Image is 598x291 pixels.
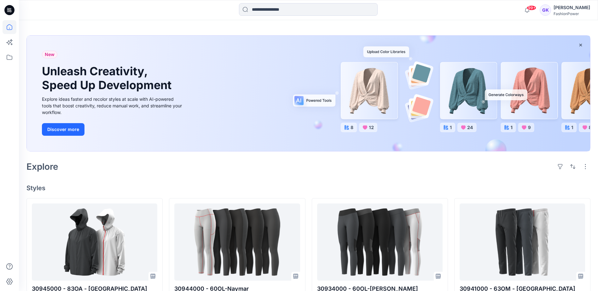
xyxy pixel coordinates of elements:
[42,123,184,136] a: Discover more
[26,184,590,192] h4: Styles
[42,96,184,116] div: Explore ideas faster and recolor styles at scale with AI-powered tools that boost creativity, red...
[317,203,443,281] a: 30934000 - 60OL-Nicole
[527,5,536,10] span: 99+
[42,123,84,136] button: Discover more
[554,11,590,16] div: FashionPower
[540,4,551,16] div: GK
[554,4,590,11] div: [PERSON_NAME]
[42,65,174,92] h1: Unleash Creativity, Speed Up Development
[26,162,58,172] h2: Explore
[460,203,585,281] a: 30941000 - 63OM - Nixton
[32,203,157,281] a: 30945000 - 83OA - Nori
[45,51,55,58] span: New
[174,203,300,281] a: 30944000 - 60OL-Naymar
